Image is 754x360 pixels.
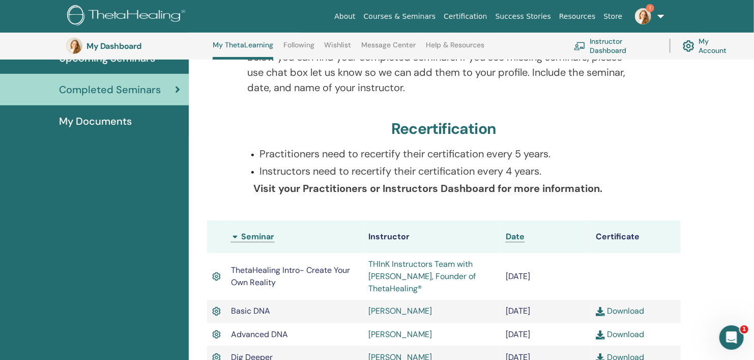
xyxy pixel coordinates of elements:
[506,231,525,242] a: Date
[596,306,644,316] a: Download
[213,41,273,60] a: My ThetaLearning
[501,323,591,346] td: [DATE]
[254,182,603,195] b: Visit your Practitioners or Instructors Dashboard for more information.
[67,5,189,28] img: logo.png
[555,7,600,26] a: Resources
[248,49,640,95] p: Below you can find your completed seminars. If you see missing seminars, please use chat box let ...
[368,329,432,340] a: [PERSON_NAME]
[283,41,314,57] a: Following
[260,163,640,179] p: Instructors need to recertify their certification every 4 years.
[635,8,651,24] img: default.jpg
[683,35,737,57] a: My Account
[368,259,476,294] a: THInK Instructors Team with [PERSON_NAME], Founder of ThetaHealing®
[426,41,484,57] a: Help & Resources
[212,305,221,318] img: Active Certificate
[391,120,496,138] h3: Recertification
[368,306,432,316] a: [PERSON_NAME]
[231,306,270,316] span: Basic DNA
[325,41,352,57] a: Wishlist
[212,328,221,341] img: Active Certificate
[59,82,161,97] span: Completed Seminars
[591,220,681,253] th: Certificate
[596,330,605,340] img: download.svg
[501,300,591,323] td: [DATE]
[740,325,748,334] span: 1
[596,307,605,316] img: download.svg
[212,270,221,283] img: Active Certificate
[574,35,657,57] a: Instructor Dashboard
[86,41,188,51] h3: My Dashboard
[231,265,350,288] span: ThetaHealing Intro- Create Your Own Reality
[646,4,654,12] span: 1
[360,7,440,26] a: Courses & Seminars
[66,38,82,54] img: default.jpg
[361,41,416,57] a: Message Center
[260,146,640,161] p: Practitioners need to recertify their certification every 5 years.
[683,38,694,54] img: cog.svg
[719,325,744,350] iframe: Intercom live chat
[330,7,359,26] a: About
[59,114,132,129] span: My Documents
[501,253,591,300] td: [DATE]
[600,7,627,26] a: Store
[491,7,555,26] a: Success Stories
[363,220,501,253] th: Instructor
[574,42,586,50] img: chalkboard-teacher.svg
[596,329,644,340] a: Download
[231,329,288,340] span: Advanced DNA
[440,7,491,26] a: Certification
